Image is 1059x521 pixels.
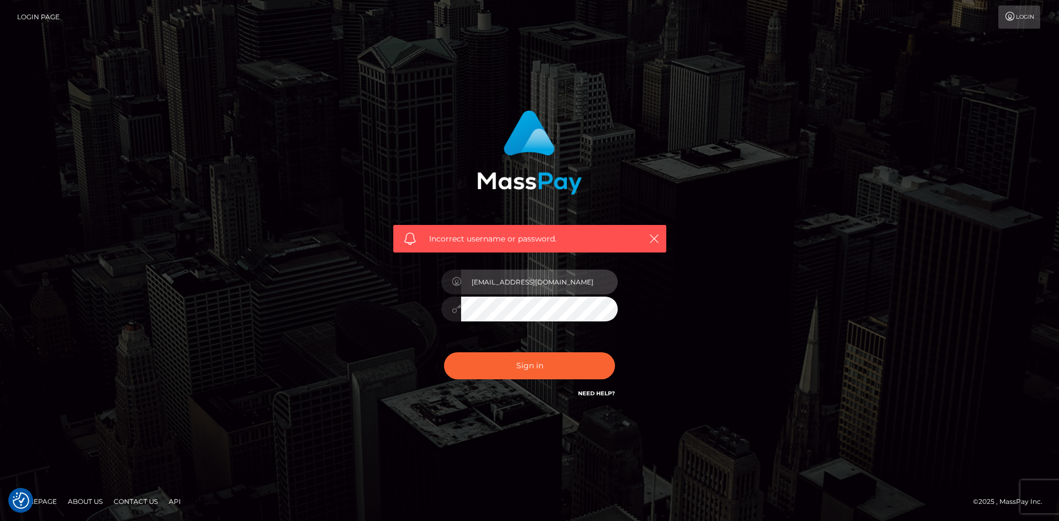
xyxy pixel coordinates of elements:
[63,493,107,510] a: About Us
[477,110,582,195] img: MassPay Login
[444,352,615,379] button: Sign in
[578,390,615,397] a: Need Help?
[429,233,630,245] span: Incorrect username or password.
[109,493,162,510] a: Contact Us
[461,270,618,294] input: Username...
[13,492,29,509] button: Consent Preferences
[12,493,61,510] a: Homepage
[973,496,1051,508] div: © 2025 , MassPay Inc.
[13,492,29,509] img: Revisit consent button
[998,6,1040,29] a: Login
[164,493,185,510] a: API
[17,6,60,29] a: Login Page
